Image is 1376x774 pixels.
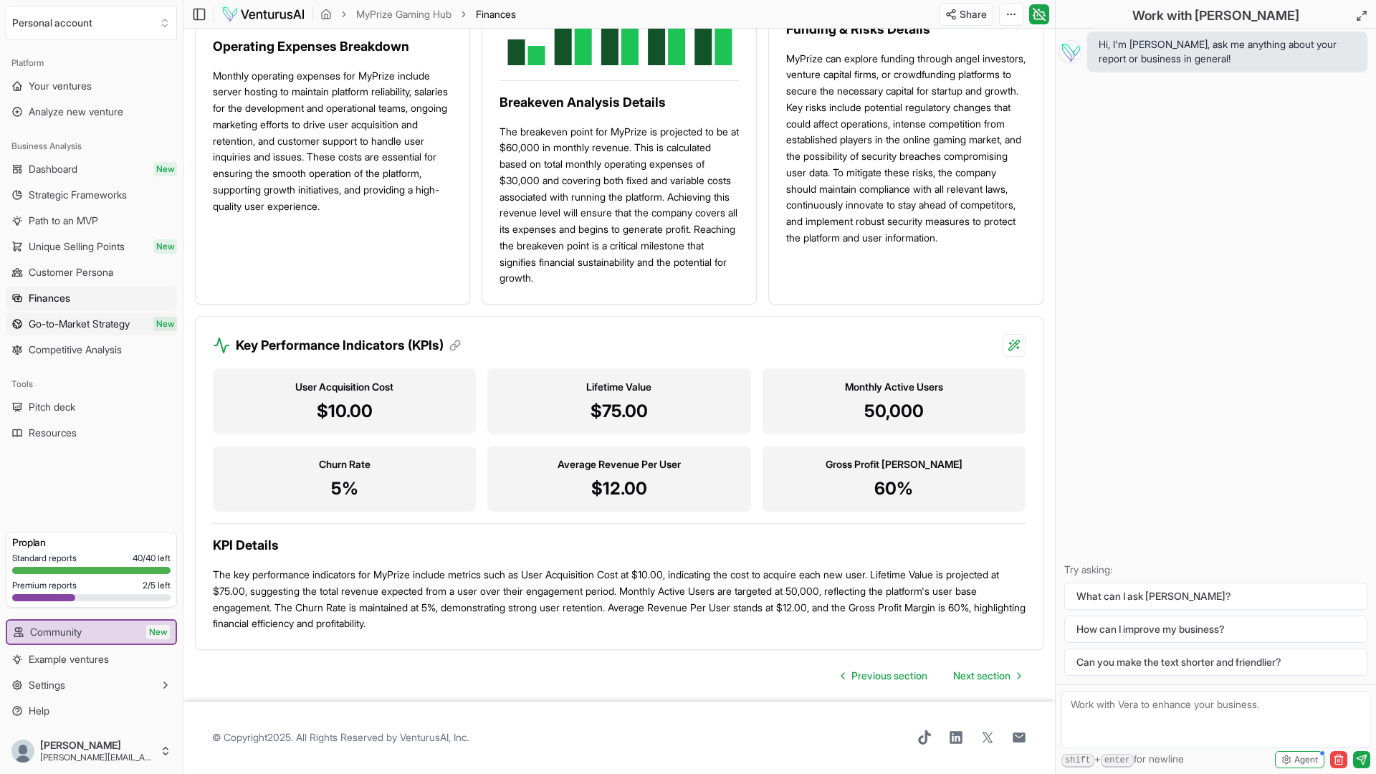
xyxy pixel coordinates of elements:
button: What can I ask [PERSON_NAME]? [1064,583,1367,610]
a: Customer Persona [6,261,177,284]
span: Settings [29,678,65,692]
span: Help [29,704,49,718]
span: Finances [476,7,516,21]
h3: Average Revenue Per User [499,457,739,472]
p: 5% [224,477,464,500]
h3: Breakeven Analysis Details [500,92,739,113]
a: Example ventures [6,648,177,671]
span: © Copyright 2025 . All Rights Reserved by . [212,730,469,745]
p: 60% [774,477,1014,500]
a: Finances [6,287,177,310]
button: Settings [6,674,177,697]
nav: pagination [830,661,1032,690]
img: default_profile_normal.png [11,740,34,763]
kbd: enter [1101,754,1134,768]
span: Pitch deck [29,400,75,414]
span: Dashboard [29,162,77,176]
span: Go-to-Market Strategy [29,317,130,331]
p: 50,000 [774,400,1014,423]
a: Analyze new venture [6,100,177,123]
span: New [153,239,177,254]
span: Resources [29,426,77,440]
div: Tools [6,373,177,396]
p: $10.00 [224,400,464,423]
nav: breadcrumb [320,7,516,21]
span: Finances [29,291,70,305]
h3: Gross Profit [PERSON_NAME] [774,457,1014,472]
img: Vera [1059,40,1081,63]
button: Share [939,3,993,26]
a: Your ventures [6,75,177,97]
span: + for newline [1061,752,1184,768]
span: Community [30,625,82,639]
h3: User Acquisition Cost [224,380,464,394]
kbd: shift [1061,754,1094,768]
span: Hi, I'm [PERSON_NAME], ask me anything about your report or business in general! [1099,37,1356,66]
a: Path to an MVP [6,209,177,232]
span: Standard reports [12,553,77,564]
span: Competitive Analysis [29,343,122,357]
span: Strategic Frameworks [29,188,127,202]
a: Go to previous page [830,661,939,690]
a: Competitive Analysis [6,338,177,361]
span: Finances [476,8,516,20]
h3: KPI Details [213,535,1026,555]
span: Your ventures [29,79,92,93]
span: [PERSON_NAME] [40,739,154,752]
span: Unique Selling Points [29,239,125,254]
span: Previous section [851,669,927,683]
p: The key performance indicators for MyPrize include metrics such as User Acquisition Cost at $10.0... [213,567,1026,632]
span: Premium reports [12,580,77,591]
p: Monthly operating expenses for MyPrize include server hosting to maintain platform reliability, s... [213,68,452,215]
span: Agent [1294,754,1318,765]
a: Help [6,699,177,722]
span: Next section [953,669,1010,683]
button: [PERSON_NAME][PERSON_NAME][EMAIL_ADDRESS][DOMAIN_NAME] [6,734,177,768]
p: MyPrize can explore funding through angel investors, venture capital firms, or crowdfunding platf... [786,51,1026,247]
a: Pitch deck [6,396,177,419]
div: Business Analysis [6,135,177,158]
h3: Funding & Risks Details [786,19,1026,39]
h3: Operating Expenses Breakdown [213,37,452,57]
a: Unique Selling PointsNew [6,235,177,258]
a: DashboardNew [6,158,177,181]
span: New [146,625,170,639]
a: VenturusAI, Inc [400,731,467,743]
span: New [153,317,177,331]
h3: Monthly Active Users [774,380,1014,394]
span: 40 / 40 left [133,553,171,564]
p: $12.00 [499,477,739,500]
h3: Pro plan [12,535,171,550]
span: Share [960,7,987,21]
span: [PERSON_NAME][EMAIL_ADDRESS][DOMAIN_NAME] [40,752,154,763]
h3: Key Performance Indicators (KPIs) [236,335,461,355]
button: Can you make the text shorter and friendlier? [1064,649,1367,676]
span: Analyze new venture [29,105,123,119]
h3: Churn Rate [224,457,464,472]
a: Resources [6,421,177,444]
a: Go to next page [942,661,1032,690]
h3: Lifetime Value [499,380,739,394]
img: logo [221,6,305,23]
div: Platform [6,52,177,75]
button: Select an organization [6,6,177,40]
button: How can I improve my business? [1064,616,1367,643]
p: Try asking: [1064,563,1367,577]
span: New [153,162,177,176]
p: The breakeven point for MyPrize is projected to be at $60,000 in monthly revenue. This is calcula... [500,124,739,287]
a: Strategic Frameworks [6,183,177,206]
a: Go-to-Market StrategyNew [6,312,177,335]
p: $75.00 [499,400,739,423]
span: Customer Persona [29,265,113,279]
span: 2 / 5 left [143,580,171,591]
span: Example ventures [29,652,109,666]
a: MyPrize Gaming Hub [356,7,451,21]
a: CommunityNew [7,621,176,644]
h2: Work with [PERSON_NAME] [1132,6,1299,26]
span: Path to an MVP [29,214,98,228]
button: Agent [1275,751,1324,768]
